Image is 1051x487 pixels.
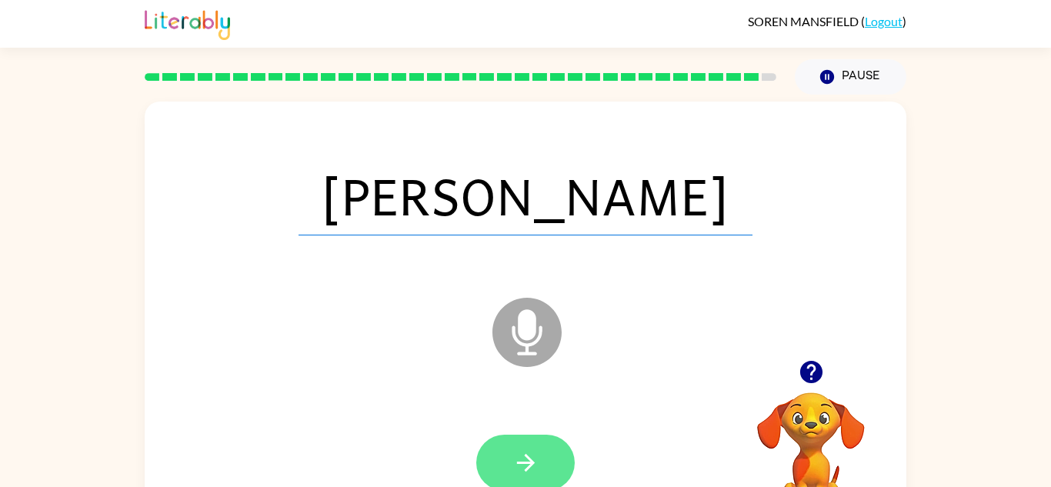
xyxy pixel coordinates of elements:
span: SOREN MANSFIELD [748,14,861,28]
button: Pause [795,59,906,95]
img: Literably [145,6,230,40]
a: Logout [865,14,903,28]
span: [PERSON_NAME] [299,155,752,235]
div: ( ) [748,14,906,28]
